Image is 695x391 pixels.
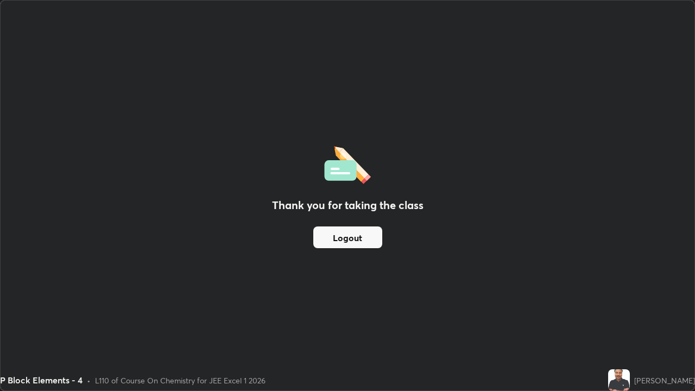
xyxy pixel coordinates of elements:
[272,197,424,213] h2: Thank you for taking the class
[95,375,266,386] div: L110 of Course On Chemistry for JEE Excel 1 2026
[87,375,91,386] div: •
[608,369,630,391] img: 082fcddd6cff4f72b7e77e0352d4d048.jpg
[324,143,371,184] img: offlineFeedback.1438e8b3.svg
[313,226,382,248] button: Logout
[634,375,695,386] div: [PERSON_NAME]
